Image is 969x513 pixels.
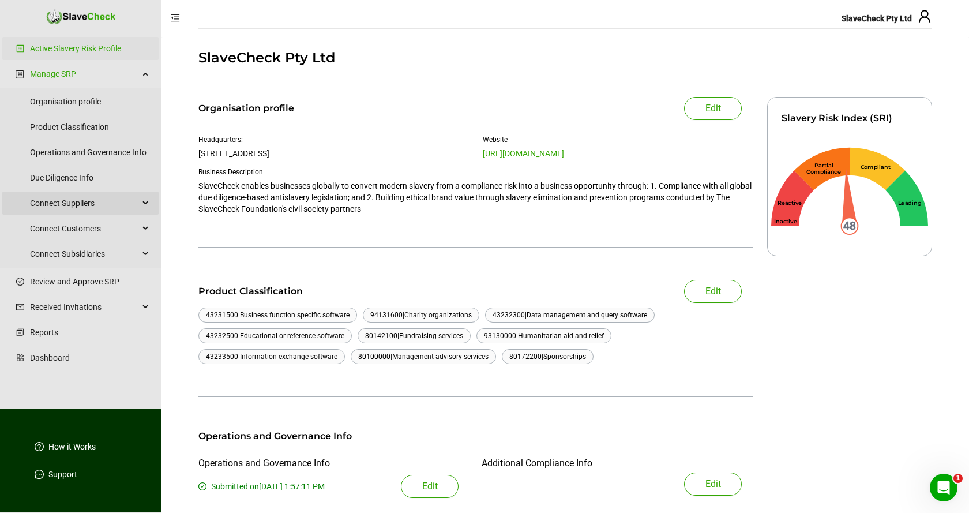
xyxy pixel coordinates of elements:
span: Connect Subsidiaries [30,242,139,265]
a: Due Diligence Info [30,166,149,189]
span: 1 [953,474,963,483]
a: [URL][DOMAIN_NAME] [483,149,564,158]
span: Edit [705,477,721,491]
div: Headquarters: [198,134,469,145]
a: Operations and Governance Info [30,141,149,164]
div: 43231500 | Business function specific software [206,309,350,321]
div: Additional Compliance Info [482,456,592,470]
button: Edit [684,473,742,496]
div: [STREET_ADDRESS] [198,148,469,159]
div: Compliant [857,164,894,171]
a: Active Slavery Risk Profile [30,37,149,60]
span: SlaveCheck Pty Ltd [842,14,912,23]
span: check-circle [198,482,206,490]
a: Dashboard [30,346,149,369]
button: Edit [684,280,742,303]
button: Edit [684,97,742,120]
span: menu-fold [171,13,180,23]
div: Inactive [767,218,804,225]
span: Edit [422,480,438,493]
span: Received Invitations [30,295,139,319]
div: SlaveCheck Pty Ltd [198,47,932,68]
span: Connect Customers [30,217,139,240]
span: Submitted on [DATE] 1:57:11 PM [211,482,325,491]
a: How it Works [48,441,96,452]
a: Organisation profile [30,90,149,113]
a: Reports [30,321,149,344]
p: SlaveCheck enables businesses globally to convert modern slavery from a compliance risk into a bu... [198,180,753,215]
div: Leading [891,200,928,207]
div: 94131600 | Charity organizations [370,309,472,321]
span: group [16,70,24,78]
div: Organisation profile [198,102,294,115]
span: message [35,470,44,479]
a: Product Classification [30,115,149,138]
div: 43233500 | Information exchange software [206,351,337,362]
div: 80142100 | Fundraising services [365,330,463,342]
div: 80172200 | Sponsorships [509,351,586,362]
div: Operations and Governance Info [198,456,330,470]
a: Review and Approve SRP [30,270,149,293]
div: Business Description: [198,166,753,178]
span: Edit [705,284,721,298]
div: Reactive [771,200,808,207]
iframe: Intercom live chat [930,474,957,501]
div: Partial Compliance [805,162,842,175]
div: Slavery Risk Index (SRI) [782,111,918,125]
div: 80100000 | Management advisory services [358,351,489,362]
span: mail [16,303,24,311]
div: Website [483,134,753,145]
span: Connect Suppliers [30,192,139,215]
div: Product Classification [198,284,344,298]
text: 48 [843,219,856,233]
span: Edit [705,102,721,115]
div: 43232500 | Educational or reference software [206,330,344,342]
svg: Gauge 48 [757,125,942,254]
div: 93130000 | Humanitarian aid and relief [484,330,604,342]
button: Edit [401,475,459,498]
div: Operations and Governance Info [198,429,742,443]
span: user [918,9,932,23]
a: Manage SRP [30,62,139,85]
a: Support [48,469,77,480]
div: 43232300 | Data management and query software [493,309,647,321]
span: question-circle [35,442,44,451]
